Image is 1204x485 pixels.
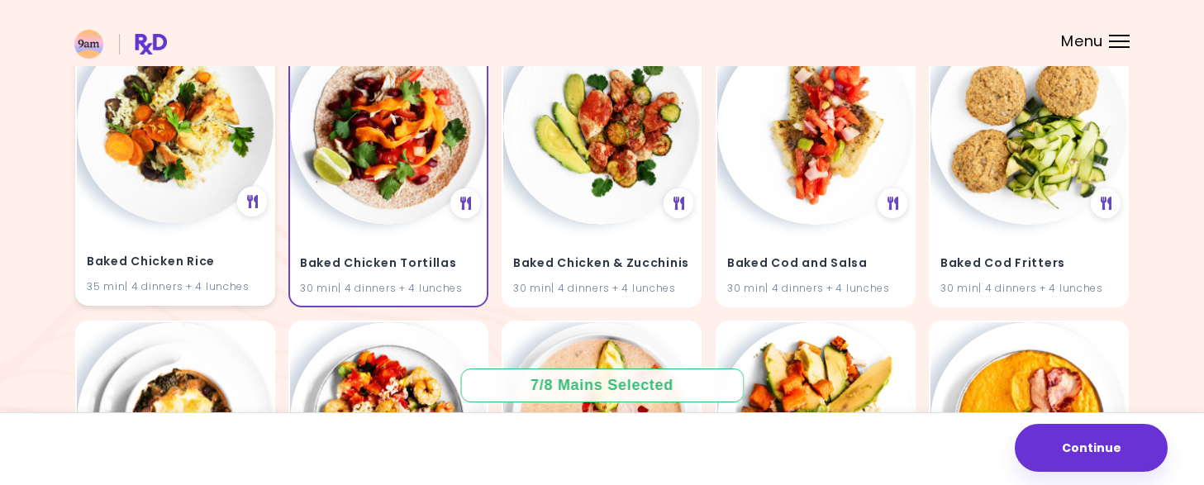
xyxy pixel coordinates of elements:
[513,250,690,277] h4: Baked Chicken & Zucchinis
[300,280,477,296] div: 30 min | 4 dinners + 4 lunches
[519,375,686,396] div: 7 / 8 Mains Selected
[940,250,1117,277] h4: Baked Cod Fritters
[727,250,904,277] h4: Baked Cod and Salsa
[300,250,477,277] h4: Baked Chicken Tortillas
[1015,424,1168,472] button: Continue
[1061,34,1103,49] span: Menu
[513,280,690,296] div: 30 min | 4 dinners + 4 lunches
[450,189,480,219] div: See Meal Plan
[87,278,264,294] div: 35 min | 4 dinners + 4 lunches
[664,189,694,219] div: See Meal Plan
[87,249,264,275] h4: Baked Chicken Rice
[878,189,907,219] div: See Meal Plan
[74,30,167,59] img: RxDiet
[1091,189,1121,219] div: See Meal Plan
[237,188,267,217] div: See Meal Plan
[940,280,1117,296] div: 30 min | 4 dinners + 4 lunches
[727,280,904,296] div: 30 min | 4 dinners + 4 lunches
